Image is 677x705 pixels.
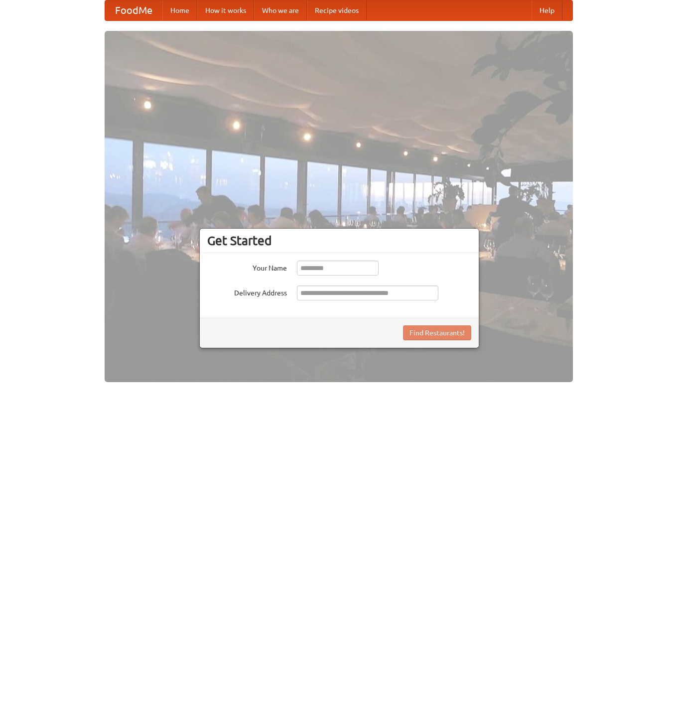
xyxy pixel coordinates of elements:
[197,0,254,20] a: How it works
[254,0,307,20] a: Who we are
[207,261,287,273] label: Your Name
[207,285,287,298] label: Delivery Address
[162,0,197,20] a: Home
[403,325,471,340] button: Find Restaurants!
[307,0,367,20] a: Recipe videos
[532,0,562,20] a: Help
[207,233,471,248] h3: Get Started
[105,0,162,20] a: FoodMe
